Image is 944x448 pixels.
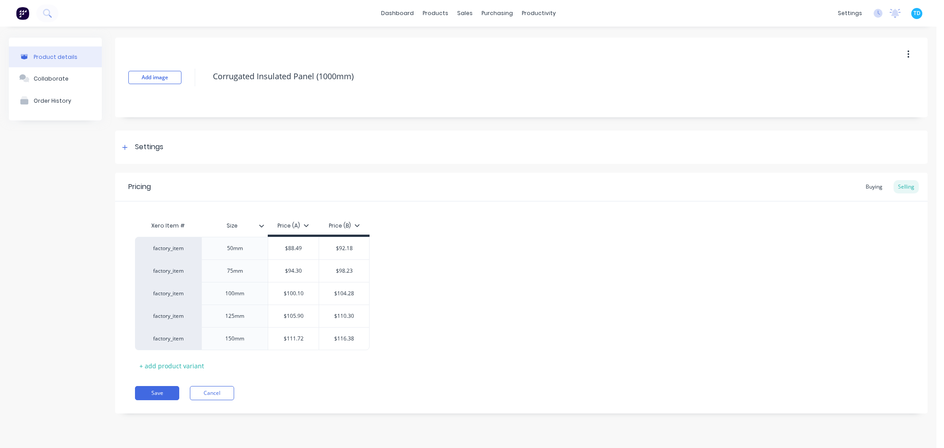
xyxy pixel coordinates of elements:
[453,7,477,20] div: sales
[128,182,151,192] div: Pricing
[34,97,71,104] div: Order History
[268,237,319,259] div: $88.49
[144,290,193,297] div: factory_item
[201,217,268,235] div: Size
[135,359,208,373] div: + add product variant
[861,180,887,193] div: Buying
[34,75,69,82] div: Collaborate
[319,237,369,259] div: $92.18
[9,46,102,67] button: Product details
[135,142,163,153] div: Settings
[517,7,560,20] div: productivity
[913,9,921,17] span: TD
[190,386,234,400] button: Cancel
[9,89,102,112] button: Order History
[135,237,370,259] div: factory_item50mm$88.49$92.18
[135,305,370,327] div: factory_item125mm$105.90$110.30
[213,265,257,277] div: 75mm
[319,260,369,282] div: $98.23
[135,217,201,235] div: Xero Item #
[268,305,319,327] div: $105.90
[329,222,360,230] div: Price (B)
[418,7,453,20] div: products
[268,328,319,350] div: $111.72
[477,7,517,20] div: purchasing
[377,7,418,20] a: dashboard
[144,335,193,343] div: factory_item
[208,66,837,87] textarea: Corrugated Insulated Panel (1000mm)
[319,328,369,350] div: $116.38
[268,282,319,305] div: $100.10
[894,180,919,193] div: Selling
[135,327,370,350] div: factory_item150mm$111.72$116.38
[34,54,77,60] div: Product details
[213,333,257,344] div: 150mm
[144,267,193,275] div: factory_item
[128,71,181,84] button: Add image
[135,386,179,400] button: Save
[277,222,309,230] div: Price (A)
[9,67,102,89] button: Collaborate
[135,282,370,305] div: factory_item100mm$100.10$104.28
[144,244,193,252] div: factory_item
[213,310,257,322] div: 125mm
[319,305,369,327] div: $110.30
[319,282,369,305] div: $104.28
[833,7,867,20] div: settings
[16,7,29,20] img: Factory
[268,260,319,282] div: $94.30
[135,259,370,282] div: factory_item75mm$94.30$98.23
[201,215,262,237] div: Size
[213,288,257,299] div: 100mm
[213,243,257,254] div: 50mm
[144,312,193,320] div: factory_item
